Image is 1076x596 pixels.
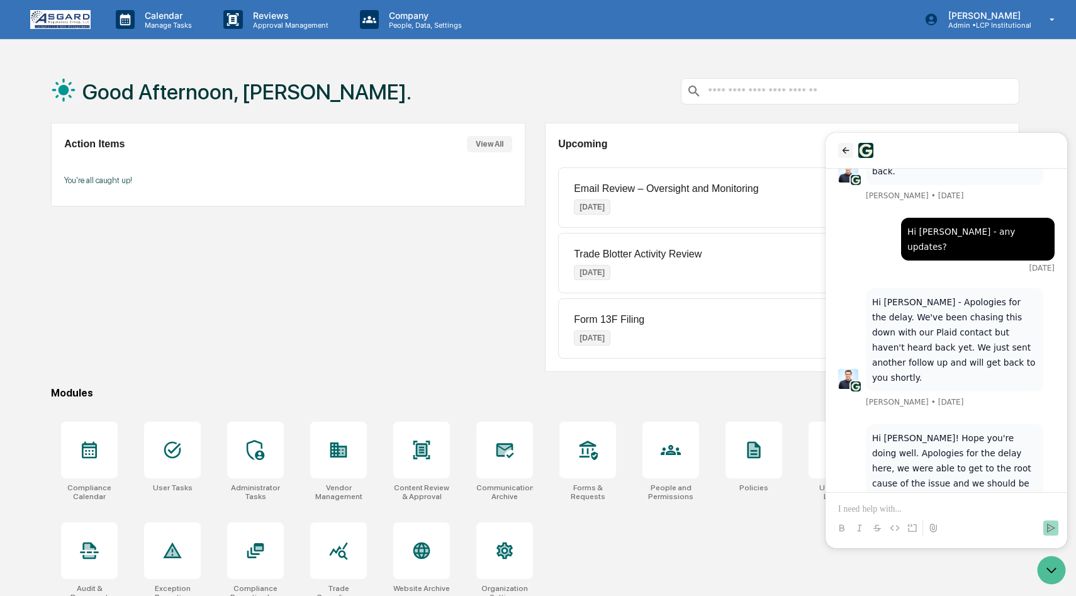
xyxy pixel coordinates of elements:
[30,10,91,29] img: logo
[809,483,865,501] div: User Data Lookup
[574,265,610,280] p: [DATE]
[467,136,512,152] button: View All
[938,21,1031,30] p: Admin • LCP Institutional
[64,138,125,150] h2: Action Items
[379,10,468,21] p: Company
[1036,554,1070,588] iframe: Open customer support
[135,10,198,21] p: Calendar
[51,387,1019,399] div: Modules
[938,10,1031,21] p: [PERSON_NAME]
[574,330,610,346] p: [DATE]
[393,584,450,593] div: Website Archive
[642,483,699,501] div: People and Permissions
[826,133,1067,548] iframe: Customer support window
[135,21,198,30] p: Manage Tasks
[558,138,607,150] h2: Upcoming
[82,79,412,104] h1: Good Afternoon, [PERSON_NAME].
[393,483,450,501] div: Content Review & Approval
[739,483,768,492] div: Policies
[574,249,702,260] p: Trade Blotter Activity Review
[310,483,367,501] div: Vendor Management
[574,314,644,325] p: Form 13F Filing
[559,483,616,501] div: Forms & Requests
[476,483,533,501] div: Communications Archive
[153,483,193,492] div: User Tasks
[64,176,512,185] p: You're all caught up!
[379,21,468,30] p: People, Data, Settings
[61,483,118,501] div: Compliance Calendar
[574,200,610,215] p: [DATE]
[243,10,335,21] p: Reviews
[574,183,758,194] p: Email Review – Oversight and Monitoring
[227,483,284,501] div: Administrator Tasks
[243,21,335,30] p: Approval Management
